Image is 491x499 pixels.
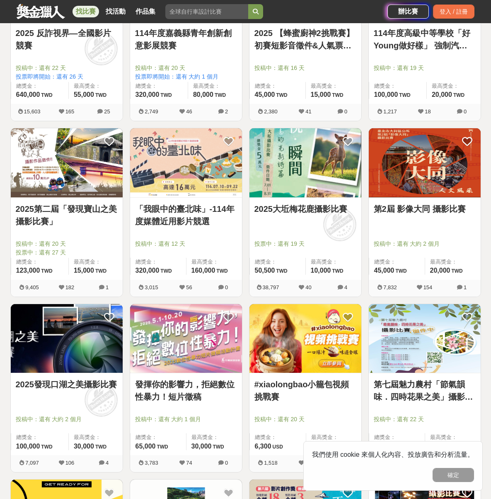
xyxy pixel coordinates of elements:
a: 第七屆魅力農村「節氣韻味．四時花果之美」攝影比賽 [374,378,476,403]
span: TWD [451,268,462,274]
span: 1 [106,284,109,290]
span: 38,797 [263,284,279,290]
a: Cover Image [369,304,481,374]
span: 總獎金： [16,433,63,441]
span: 18 [425,108,431,115]
a: 2025大坵梅花鹿攝影比賽 [254,203,356,215]
span: TWD [215,92,226,98]
span: TWD [95,92,106,98]
img: Cover Image [249,304,361,373]
img: Cover Image [369,128,481,197]
span: 100,000 [374,91,398,98]
span: 總獎金： [255,82,300,90]
span: 投稿中：還有 20 天 [135,64,237,72]
span: 106 [65,460,75,466]
span: 80,000 [193,91,213,98]
span: 投稿中：還有 22 天 [16,64,118,72]
input: 全球自行車設計比賽 [165,4,248,19]
span: 15,000 [74,267,94,274]
span: 1,518 [264,460,278,466]
span: 最高獎金： [432,82,476,90]
span: 投稿中：還有 16 天 [254,64,356,72]
span: 總獎金： [16,82,63,90]
a: 第2屆 影像大同 攝影比賽 [374,203,476,215]
span: TWD [332,268,343,274]
span: 320,000 [135,267,160,274]
span: 74 [186,460,192,466]
span: 2 [225,108,228,115]
span: TWD [41,268,52,274]
span: 160,000 [191,267,215,274]
span: 320,000 [135,91,160,98]
span: 55,000 [74,91,94,98]
a: 辦比賽 [387,5,429,19]
span: 15,603 [24,108,41,115]
span: 投稿中：還有 20 天 [16,240,118,248]
span: 投票中：還有 19 天 [254,240,356,248]
span: 總獎金： [255,433,301,441]
span: TWD [41,444,52,450]
span: 投稿中：還有 12 天 [135,240,237,248]
span: TWD [160,92,172,98]
span: 20,000 [430,267,450,274]
span: 41 [305,108,311,115]
span: 7,832 [383,284,397,290]
span: 20,000 [432,91,452,98]
span: 1 [464,284,467,290]
span: TWD [95,268,106,274]
div: 登入 / 註冊 [433,5,474,19]
span: USD [273,444,283,450]
span: 投票即將開始：還有 大約 1 個月 [135,72,237,81]
span: 總獎金： [16,258,63,266]
span: 最高獎金： [430,258,476,266]
img: Cover Image [249,128,361,197]
span: TWD [332,92,343,98]
span: 10,000 [311,267,331,274]
span: 30,000 [191,443,212,450]
span: 56 [186,284,192,290]
a: #xiaolongbao小籠包視頻挑戰賽 [254,378,356,403]
span: TWD [453,92,464,98]
span: 最高獎金： [191,433,237,441]
span: 投稿中：還有 22 天 [374,415,476,424]
span: 0 [464,108,467,115]
span: 投稿中：還有 大約 2 個月 [374,240,476,248]
span: 總獎金： [374,82,421,90]
a: 2025 【蜂蜜廚神2挑戰賽】初賽短影音徵件&人氣票選正式開跑！ [254,27,356,52]
span: 65,000 [135,443,156,450]
img: Cover Image [11,128,123,197]
span: TWD [276,92,287,98]
span: 最高獎金： [311,258,356,266]
span: TWD [157,444,168,450]
span: 165 [65,108,75,115]
span: 投稿中：還有 大約 2 個月 [16,415,118,424]
span: 3,783 [145,460,158,466]
span: 最高獎金： [74,258,118,266]
span: 182 [65,284,75,290]
span: 投稿中：還有 19 天 [374,64,476,72]
span: 最高獎金： [430,433,476,441]
span: 50,500 [255,267,275,274]
a: 2025 反詐視界—全國影片競賽 [16,27,118,52]
a: Cover Image [11,304,123,374]
img: Cover Image [130,304,242,373]
a: 作品集 [132,6,159,17]
span: 投稿中：還有 20 天 [254,415,356,424]
span: 7,097 [25,460,39,466]
span: TWD [276,268,287,274]
span: TWD [216,268,227,274]
span: TWD [213,444,224,450]
span: 最高獎金： [74,433,118,441]
img: Cover Image [130,128,242,197]
span: 46 [186,108,192,115]
button: 確定 [433,468,474,482]
span: TWD [160,268,172,274]
span: 100,000 [16,443,40,450]
span: 4 [344,284,347,290]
